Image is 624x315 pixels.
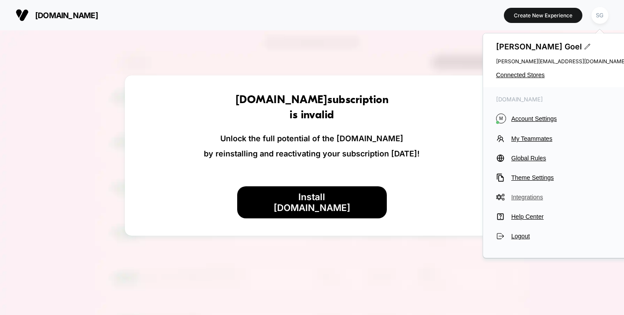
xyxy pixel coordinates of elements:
div: SG [591,7,608,24]
p: Unlock the full potential of the [DOMAIN_NAME] by reinstalling and reactivating your subscription... [204,131,420,161]
span: [DOMAIN_NAME] [35,11,98,20]
button: Create New Experience [504,8,582,23]
button: SG [589,6,611,24]
button: [DOMAIN_NAME] [13,8,101,22]
img: Visually logo [16,9,29,22]
i: M [496,114,506,123]
button: Install [DOMAIN_NAME] [237,186,387,218]
h1: [DOMAIN_NAME] subscription is invalid [235,93,389,123]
